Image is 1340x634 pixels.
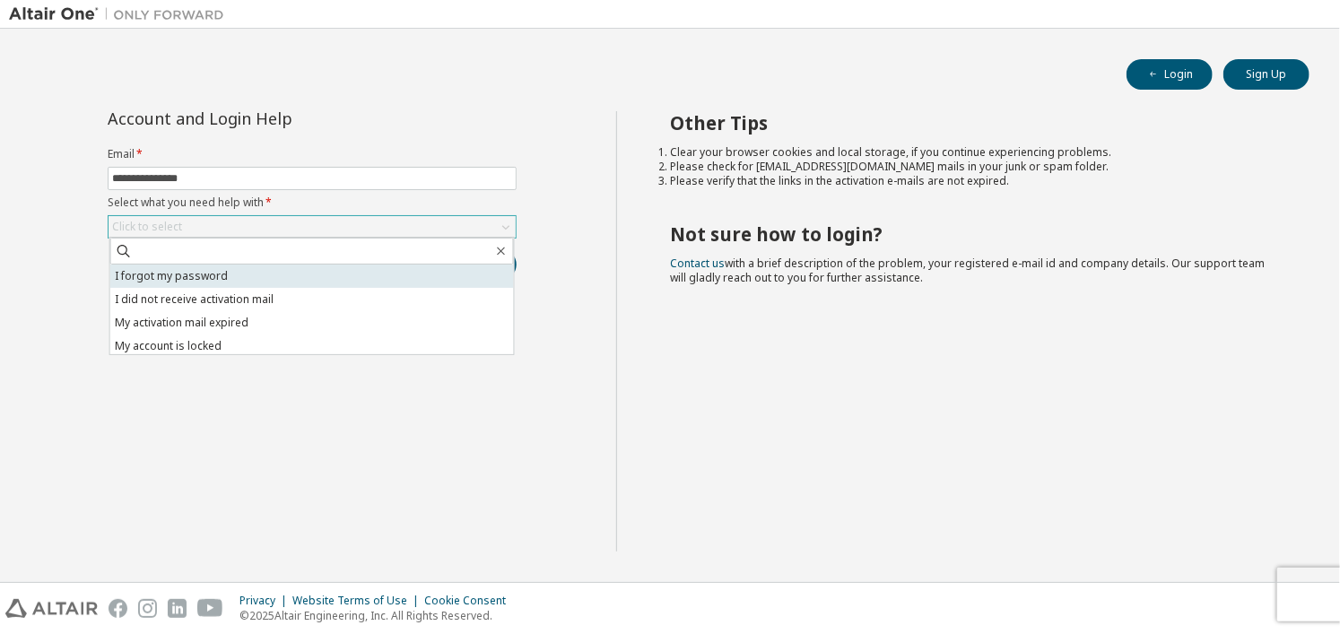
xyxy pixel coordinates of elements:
[108,195,517,210] label: Select what you need help with
[110,265,514,288] li: I forgot my password
[239,594,292,608] div: Privacy
[108,111,435,126] div: Account and Login Help
[5,599,98,618] img: altair_logo.svg
[671,174,1278,188] li: Please verify that the links in the activation e-mails are not expired.
[197,599,223,618] img: youtube.svg
[239,608,517,623] p: © 2025 Altair Engineering, Inc. All Rights Reserved.
[1127,59,1213,90] button: Login
[671,111,1278,135] h2: Other Tips
[671,256,726,271] a: Contact us
[138,599,157,618] img: instagram.svg
[671,145,1278,160] li: Clear your browser cookies and local storage, if you continue experiencing problems.
[671,222,1278,246] h2: Not sure how to login?
[108,147,517,161] label: Email
[424,594,517,608] div: Cookie Consent
[109,216,516,238] div: Click to select
[1223,59,1310,90] button: Sign Up
[671,256,1266,285] span: with a brief description of the problem, your registered e-mail id and company details. Our suppo...
[292,594,424,608] div: Website Terms of Use
[168,599,187,618] img: linkedin.svg
[671,160,1278,174] li: Please check for [EMAIL_ADDRESS][DOMAIN_NAME] mails in your junk or spam folder.
[109,599,127,618] img: facebook.svg
[9,5,233,23] img: Altair One
[112,220,182,234] div: Click to select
